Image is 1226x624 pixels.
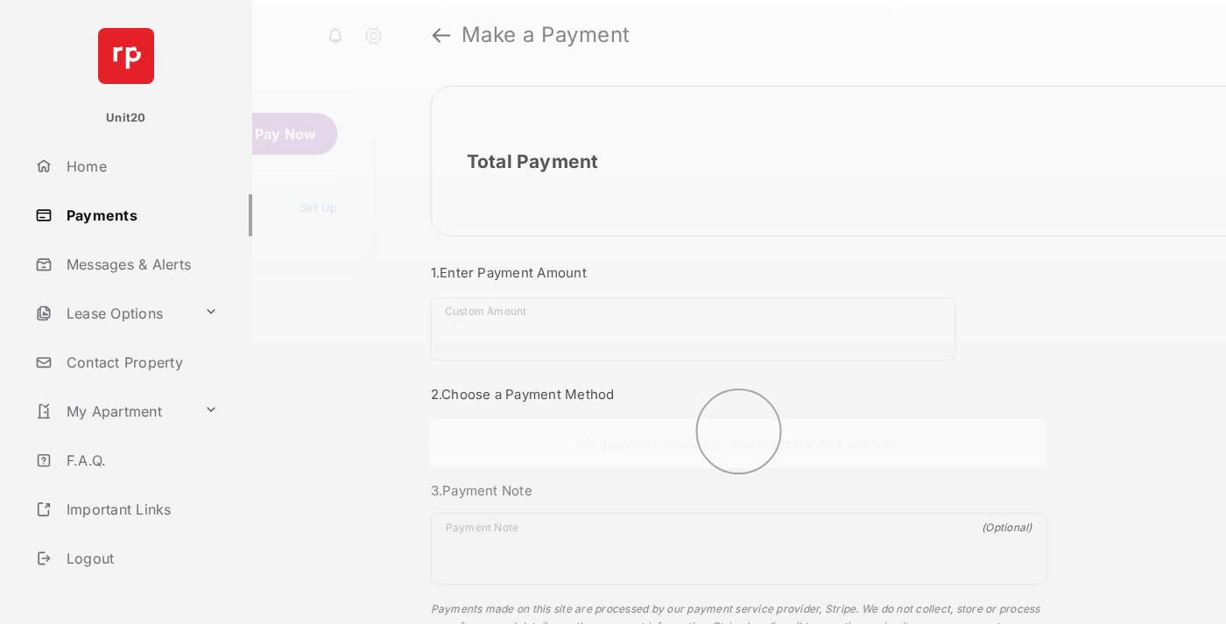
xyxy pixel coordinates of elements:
a: My Apartment [28,390,197,432]
h2: Total Payment [467,151,599,172]
img: svg+xml;base64,PHN2ZyB4bWxucz0iaHR0cDovL3d3dy53My5vcmcvMjAwMC9zdmciIHdpZHRoPSI2NCIgaGVpZ2h0PSI2NC... [98,28,154,84]
a: Payments [28,194,252,236]
a: F.A.Q. [28,439,252,481]
p: Unit20 [106,109,146,127]
a: Important Links [28,488,225,530]
a: Messages & Alerts [28,243,252,285]
a: Logout [28,537,252,579]
h3: 1. Enter Payment Amount [431,264,1047,281]
a: Home [28,145,252,187]
h3: 3. Payment Note [431,482,1047,499]
a: Set Up [299,200,338,214]
strong: Make a Payment [462,25,631,46]
h3: 2. Choose a Payment Method [431,386,1047,403]
a: Lease Options [28,292,197,334]
a: Contact Property [28,341,252,383]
